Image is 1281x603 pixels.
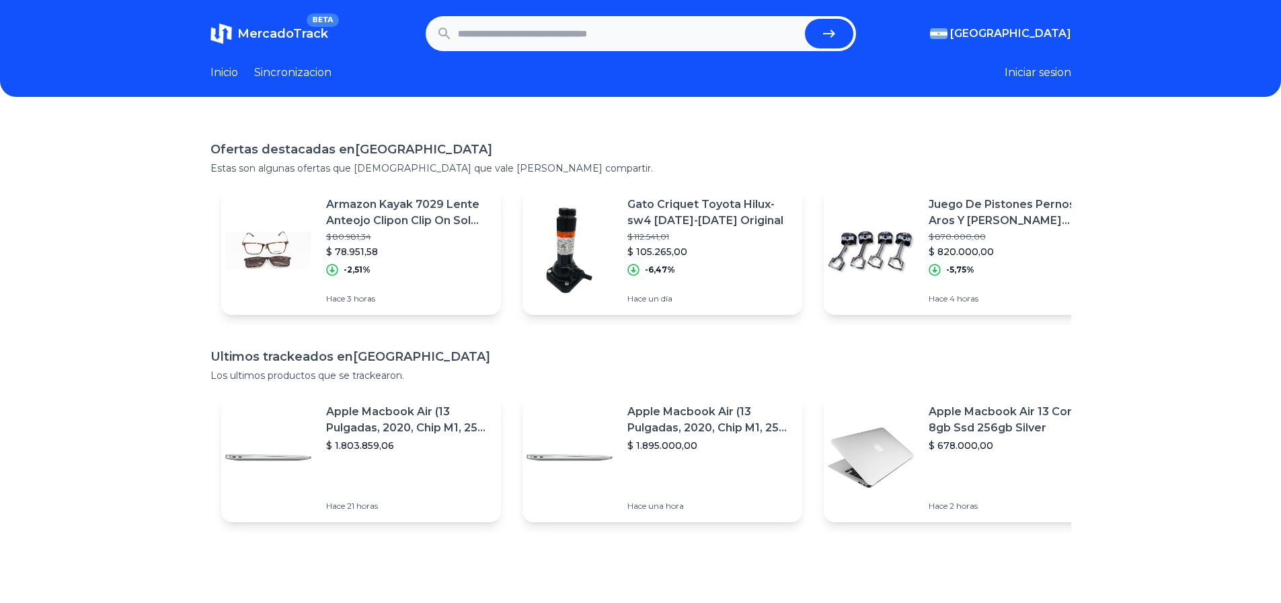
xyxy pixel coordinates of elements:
p: Hace 4 horas [929,293,1093,304]
p: Hace 3 horas [326,293,490,304]
p: Los ultimos productos que se trackearon. [210,369,1071,382]
img: Featured image [522,411,617,505]
p: Hace un día [627,293,791,304]
a: Featured imageJuego De Pistones Pernos Aros Y [PERSON_NAME] Renault 1.6 16v H4m$ 870.000,00$ 820.... [824,186,1103,315]
p: $ 78.951,58 [326,245,490,258]
p: Armazon Kayak 7029 Lente Anteojo Clipon Clip On Sol Unisex [326,197,490,229]
img: MercadoTrack [210,23,232,44]
img: Argentina [930,28,947,39]
p: Estas son algunas ofertas que [DEMOGRAPHIC_DATA] que vale [PERSON_NAME] compartir. [210,162,1071,175]
span: [GEOGRAPHIC_DATA] [950,26,1071,42]
p: Hace una hora [627,501,791,511]
img: Featured image [824,411,918,505]
a: Inicio [210,65,238,81]
button: [GEOGRAPHIC_DATA] [930,26,1071,42]
a: Sincronizacion [254,65,332,81]
p: $ 870.000,00 [929,232,1093,242]
p: $ 1.895.000,00 [627,439,791,452]
p: $ 105.265,00 [627,245,791,258]
h1: Ultimos trackeados en [GEOGRAPHIC_DATA] [210,347,1071,366]
p: Hace 21 horas [326,501,490,511]
span: MercadoTrack [237,26,328,41]
img: Featured image [221,411,315,505]
p: Apple Macbook Air 13 Core I5 8gb Ssd 256gb Silver [929,404,1093,436]
p: -2,51% [344,264,371,275]
img: Featured image [522,203,617,297]
p: $ 80.981,34 [326,232,490,242]
p: $ 678.000,00 [929,439,1093,452]
p: $ 820.000,00 [929,245,1093,258]
img: Featured image [824,203,918,297]
p: -5,75% [946,264,974,275]
a: Featured imageGato Criquet Toyota Hilux-sw4 [DATE]-[DATE] Original$ 112.541,01$ 105.265,00-6,47%H... [522,186,802,315]
p: Apple Macbook Air (13 Pulgadas, 2020, Chip M1, 256 Gb De Ssd, 8 Gb De Ram) - Plata [326,404,490,436]
a: Featured imageApple Macbook Air (13 Pulgadas, 2020, Chip M1, 256 Gb De Ssd, 8 Gb De Ram) - Plata$... [221,393,501,522]
p: Gato Criquet Toyota Hilux-sw4 [DATE]-[DATE] Original [627,197,791,229]
p: -6,47% [645,264,675,275]
p: Hace 2 horas [929,501,1093,511]
p: Juego De Pistones Pernos Aros Y [PERSON_NAME] Renault 1.6 16v H4m [929,197,1093,229]
p: $ 112.541,01 [627,232,791,242]
p: $ 1.803.859,06 [326,439,490,452]
h1: Ofertas destacadas en [GEOGRAPHIC_DATA] [210,140,1071,159]
a: MercadoTrackBETA [210,23,328,44]
span: BETA [307,13,338,27]
button: Iniciar sesion [1005,65,1071,81]
img: Featured image [221,203,315,297]
a: Featured imageApple Macbook Air (13 Pulgadas, 2020, Chip M1, 256 Gb De Ssd, 8 Gb De Ram) - Plata$... [522,393,802,522]
p: Apple Macbook Air (13 Pulgadas, 2020, Chip M1, 256 Gb De Ssd, 8 Gb De Ram) - Plata [627,404,791,436]
a: Featured imageApple Macbook Air 13 Core I5 8gb Ssd 256gb Silver$ 678.000,00Hace 2 horas [824,393,1103,522]
a: Featured imageArmazon Kayak 7029 Lente Anteojo Clipon Clip On Sol Unisex$ 80.981,34$ 78.951,58-2,... [221,186,501,315]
